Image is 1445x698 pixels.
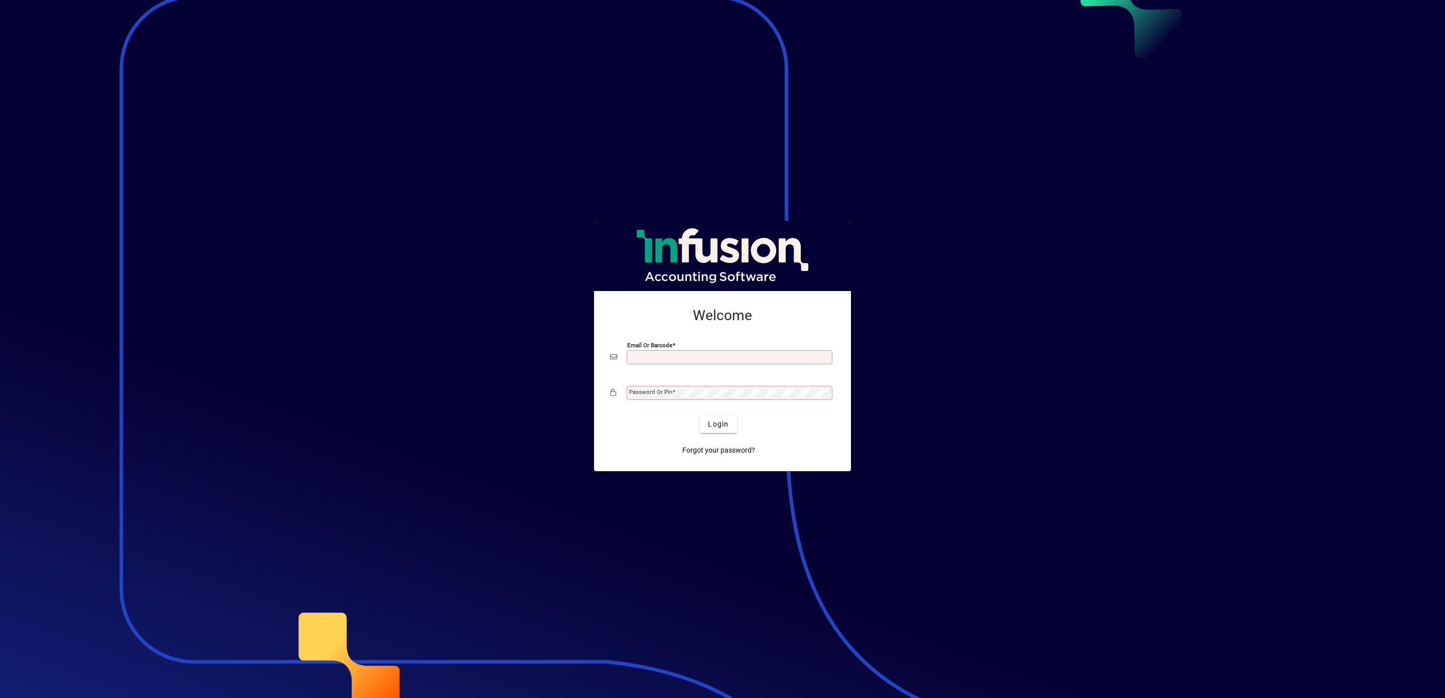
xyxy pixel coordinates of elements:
[610,307,835,324] h2: Welcome
[708,419,729,430] span: Login
[678,441,759,459] a: Forgot your password?
[700,415,737,433] button: Login
[627,342,672,349] mat-label: Email or Barcode
[629,388,672,395] mat-label: Password or Pin
[682,445,755,456] span: Forgot your password?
